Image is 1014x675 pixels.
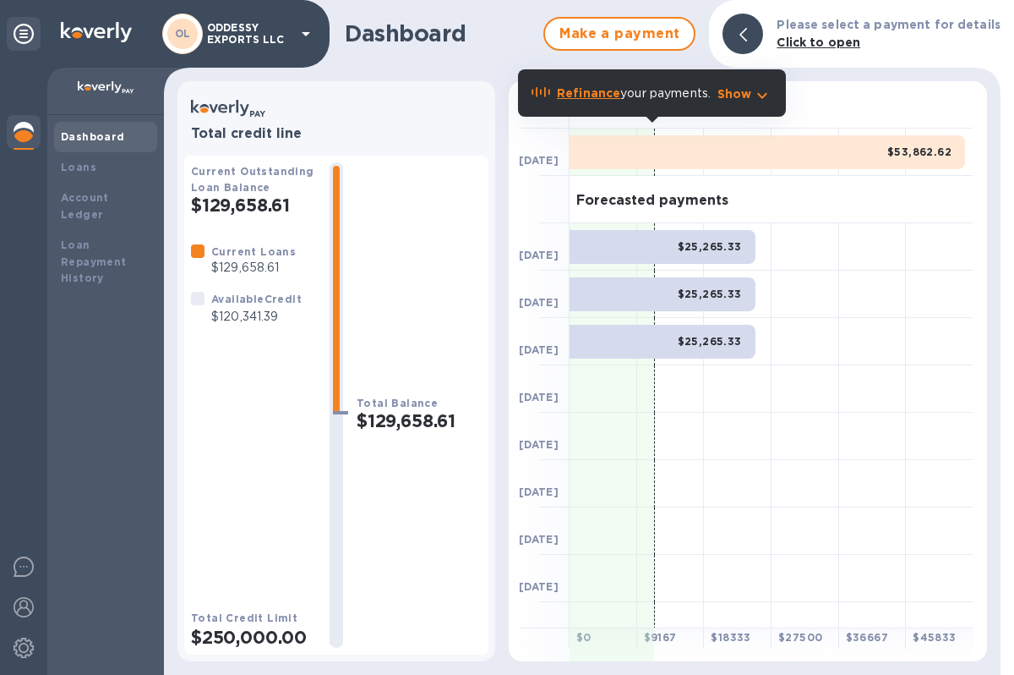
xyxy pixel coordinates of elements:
b: Refinance [557,86,620,100]
b: Total Balance [357,397,438,409]
h2: $129,658.61 [191,195,316,216]
b: $ 9167 [644,631,677,644]
p: ODDESSY EXPORTS LLC [207,22,292,46]
h2: $250,000.00 [191,627,316,648]
button: Show [717,85,772,102]
b: [DATE] [519,580,559,593]
b: Loan Repayment History [61,239,127,285]
p: your payments. [557,85,711,102]
b: Current Loans [211,245,296,258]
b: Loans [61,161,96,173]
button: Make a payment [543,17,695,51]
b: Click to open [777,36,860,49]
b: [DATE] [519,296,559,309]
b: Please select a payment for details [777,18,1000,31]
h3: Forecasted payments [576,193,728,209]
h2: $129,658.61 [357,410,482,431]
b: [DATE] [519,486,559,498]
h1: Dashboard [345,20,535,47]
p: $120,341.39 [211,308,302,326]
b: $ 18333 [711,631,750,644]
b: $25,265.33 [678,288,742,300]
b: Account Ledger [61,191,109,221]
b: Current Outstanding Loan Balance [191,165,314,194]
b: $53,862.62 [887,145,951,158]
b: Total Credit Limit [191,612,297,624]
p: $129,658.61 [211,259,296,277]
b: [DATE] [519,533,559,546]
h3: Total credit line [191,126,482,142]
b: [DATE] [519,343,559,356]
span: Make a payment [559,24,680,44]
b: [DATE] [519,391,559,403]
img: Logo [61,22,132,42]
b: $ 45833 [913,631,956,644]
b: $25,265.33 [678,335,742,348]
b: $ 36667 [846,631,888,644]
b: [DATE] [519,154,559,167]
b: [DATE] [519,249,559,261]
b: $ 27500 [778,631,822,644]
p: Show [717,85,752,102]
div: Unpin categories [7,17,41,51]
b: $25,265.33 [678,240,742,253]
b: Dashboard [61,130,125,143]
b: Available Credit [211,293,302,305]
b: OL [175,27,191,40]
b: [DATE] [519,438,559,451]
